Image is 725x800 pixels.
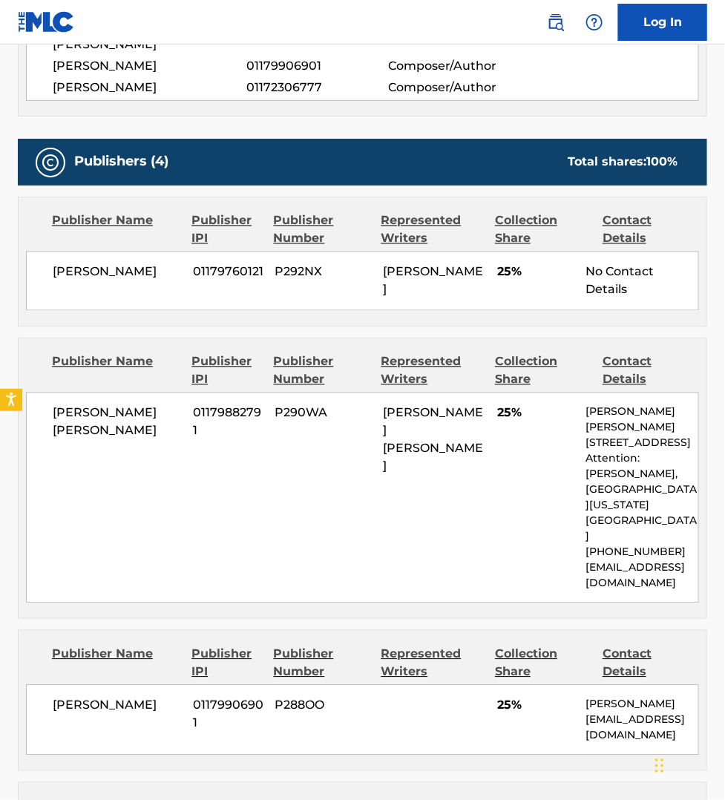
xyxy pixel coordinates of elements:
[383,265,483,297] span: [PERSON_NAME]
[586,697,698,712] p: [PERSON_NAME]
[52,212,180,248] div: Publisher Name
[497,263,574,281] span: 25%
[52,646,180,681] div: Publisher Name
[618,4,707,41] a: Log In
[193,697,264,732] span: 01179906901
[53,263,182,281] span: [PERSON_NAME]
[18,11,75,33] img: MLC Logo
[585,13,603,31] img: help
[52,353,180,389] div: Publisher Name
[586,514,698,545] p: [GEOGRAPHIC_DATA]
[53,697,182,715] span: [PERSON_NAME]
[586,263,698,299] div: No Contact Details
[651,729,725,800] iframe: Chat Widget
[275,697,373,715] span: P288OO
[274,353,370,389] div: Publisher Number
[381,212,485,248] div: Represented Writers
[383,406,483,473] span: [PERSON_NAME] [PERSON_NAME]
[381,353,485,389] div: Represented Writers
[42,154,59,171] img: Publishers
[274,212,370,248] div: Publisher Number
[274,646,370,681] div: Publisher Number
[74,154,168,171] h5: Publishers (4)
[603,353,699,389] div: Contact Details
[191,353,262,389] div: Publisher IPI
[646,155,678,169] span: 100 %
[586,560,698,591] p: [EMAIL_ADDRESS][DOMAIN_NAME]
[246,79,388,96] span: 01172306777
[275,263,373,281] span: P292NX
[586,545,698,560] p: [PHONE_NUMBER]
[541,7,571,37] a: Public Search
[495,212,591,248] div: Collection Share
[603,646,699,681] div: Contact Details
[603,212,699,248] div: Contact Details
[53,79,246,96] span: [PERSON_NAME]
[586,436,698,482] p: [STREET_ADDRESS] Attention: [PERSON_NAME],
[388,79,517,96] span: Composer/Author
[586,712,698,744] p: [EMAIL_ADDRESS][DOMAIN_NAME]
[586,482,698,514] p: [GEOGRAPHIC_DATA][US_STATE]
[655,744,664,788] div: Drag
[191,646,262,681] div: Publisher IPI
[193,404,264,440] span: 01179882791
[191,212,262,248] div: Publisher IPI
[381,646,485,681] div: Represented Writers
[547,13,565,31] img: search
[497,404,574,422] span: 25%
[53,57,246,75] span: [PERSON_NAME]
[193,263,264,281] span: 01179760121
[495,646,591,681] div: Collection Share
[580,7,609,37] div: Help
[53,404,182,440] span: [PERSON_NAME] [PERSON_NAME]
[388,57,517,75] span: Composer/Author
[246,57,388,75] span: 01179906901
[275,404,373,422] span: P290WA
[586,404,698,436] p: [PERSON_NAME] [PERSON_NAME]
[568,154,678,171] div: Total shares:
[495,353,591,389] div: Collection Share
[497,697,574,715] span: 25%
